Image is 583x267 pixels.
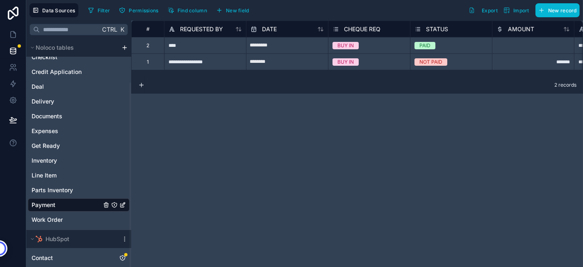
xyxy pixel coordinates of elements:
span: AMOUNT [508,25,534,33]
div: PAID [419,42,430,49]
span: STATUS [426,25,448,33]
div: BUY IN [337,42,354,49]
button: Import [501,3,532,17]
span: New record [548,7,577,14]
div: Credit Application [28,65,130,78]
button: Noloco tables [28,42,118,53]
a: Permissions [116,4,164,16]
a: Work Order [32,216,101,224]
div: Expenses [28,124,130,138]
span: Ctrl [101,24,118,35]
div: Checklist [28,51,130,64]
div: Deal [28,80,130,93]
div: Contact [28,251,130,265]
a: Parts Inventory [32,186,101,194]
a: Get Ready [32,142,101,150]
a: Documents [32,112,101,120]
div: Parts Inventory [28,184,130,197]
span: Deal [32,83,44,91]
a: Payment [32,201,101,209]
span: Inventory [32,157,57,165]
div: Get Ready [28,139,130,152]
button: New record [535,3,580,17]
a: Expenses [32,127,101,135]
div: Delivery [28,95,130,108]
div: Documents [28,110,130,123]
a: Inventory [32,157,101,165]
a: Delivery [32,97,101,106]
span: Parts Inventory [32,186,73,194]
div: Line Item [28,169,130,182]
span: Import [513,7,529,14]
span: Credit Application [32,68,82,76]
span: Expenses [32,127,58,135]
a: Deal [32,83,101,91]
button: New field [213,4,252,16]
span: Find column [178,7,207,14]
div: # [138,26,158,32]
button: Permissions [116,4,161,16]
span: REQUESTED BY [180,25,223,33]
div: Work Order [28,213,130,226]
span: Checklist [32,53,57,61]
span: DATE [262,25,277,33]
span: Filter [98,7,110,14]
span: Line Item [32,171,57,180]
button: Export [466,3,501,17]
div: Payment [28,198,130,212]
button: HubSpot logoHubSpot [28,233,118,245]
div: 2 [146,42,149,49]
span: HubSpot [46,235,69,243]
span: Get Ready [32,142,60,150]
a: Checklist [32,53,101,61]
span: CHEQUE REQ [344,25,380,33]
a: New record [532,3,580,17]
span: 2 records [554,82,576,88]
a: Credit Application [32,68,101,76]
div: BUY IN [337,58,354,66]
img: HubSpot logo [36,236,42,242]
span: Payment [32,201,55,209]
span: Delivery [32,97,54,106]
div: NOT PAID [419,58,442,66]
a: Line Item [32,171,101,180]
button: Data Sources [30,3,78,17]
a: Contact [32,254,109,262]
div: Inventory [28,154,130,167]
div: 1 [147,59,149,65]
button: Find column [165,4,210,16]
span: Data Sources [42,7,75,14]
span: Documents [32,112,62,120]
span: New field [226,7,249,14]
span: Permissions [129,7,158,14]
span: Contact [32,254,53,262]
span: Work Order [32,216,63,224]
span: Noloco tables [36,44,74,52]
span: Export [482,7,498,14]
span: K [119,27,125,32]
button: Filter [85,4,113,16]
